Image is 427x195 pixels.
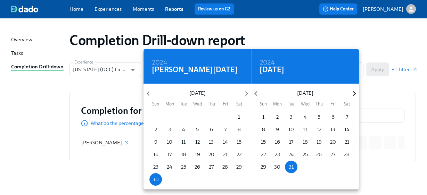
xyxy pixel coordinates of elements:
[346,113,348,120] p: 7
[233,111,245,123] button: 1
[340,148,353,161] button: 28
[299,111,311,123] button: 4
[219,148,231,161] button: 21
[318,113,320,120] p: 5
[177,161,190,173] button: 25
[304,113,307,120] p: 4
[345,138,349,145] p: 21
[285,111,297,123] button: 3
[313,148,325,161] button: 26
[167,138,172,145] p: 10
[299,123,311,136] button: 11
[340,111,353,123] button: 7
[330,126,335,133] p: 13
[288,126,294,133] p: 10
[191,148,204,161] button: 19
[233,136,245,148] button: 15
[299,148,311,161] button: 25
[327,148,339,161] button: 27
[154,138,157,145] p: 9
[163,136,176,148] button: 10
[261,151,266,158] p: 22
[236,163,242,170] p: 29
[327,136,339,148] button: 20
[260,57,275,68] h6: 2024
[195,138,200,145] p: 12
[260,66,284,73] button: [DATE]
[285,101,297,107] span: Tue
[191,123,204,136] button: 5
[177,136,190,148] button: 11
[155,126,157,133] p: 2
[316,151,322,158] p: 26
[303,138,308,145] p: 18
[153,163,158,170] p: 23
[196,126,199,133] p: 5
[260,59,275,66] button: 2024
[153,90,241,96] p: [DATE]
[327,123,339,136] button: 13
[168,126,171,133] p: 3
[260,65,284,75] h4: [DATE]
[289,138,293,145] p: 17
[327,101,339,107] span: Fri
[299,101,311,107] span: Wed
[313,123,325,136] button: 12
[276,113,279,120] p: 2
[330,138,336,145] p: 20
[285,161,297,173] button: 31
[205,123,217,136] button: 6
[163,123,176,136] button: 3
[191,161,204,173] button: 26
[344,151,350,158] p: 28
[262,113,264,120] p: 1
[149,136,162,148] button: 9
[152,59,167,66] button: 2024
[224,126,227,133] p: 7
[285,148,297,161] button: 24
[290,113,293,120] p: 3
[257,148,270,161] button: 22
[237,151,241,158] p: 22
[191,136,204,148] button: 12
[299,136,311,148] button: 18
[261,163,266,170] p: 29
[257,101,270,107] span: Sun
[195,151,200,158] p: 19
[205,148,217,161] button: 20
[275,151,280,158] p: 23
[303,151,308,158] p: 25
[223,138,228,145] p: 14
[210,126,213,133] p: 6
[191,101,204,107] span: Wed
[209,138,214,145] p: 13
[317,138,322,145] p: 19
[205,161,217,173] button: 27
[274,163,280,170] p: 30
[209,163,214,170] p: 27
[219,123,231,136] button: 7
[330,151,335,158] p: 27
[257,136,270,148] button: 15
[152,65,238,75] h4: [PERSON_NAME][DATE]
[149,101,162,107] span: Sun
[327,111,339,123] button: 6
[261,138,266,145] p: 15
[222,163,228,170] p: 28
[303,126,307,133] p: 11
[275,138,280,145] p: 16
[223,151,228,158] p: 21
[149,161,162,173] button: 23
[219,101,231,107] span: Fri
[152,57,167,68] h6: 2024
[233,161,245,173] button: 29
[271,161,284,173] button: 30
[182,126,185,133] p: 4
[238,113,240,120] p: 1
[163,101,176,107] span: Mon
[257,111,270,123] button: 1
[313,101,325,107] span: Thu
[289,163,294,170] p: 31
[340,136,353,148] button: 21
[181,138,186,145] p: 11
